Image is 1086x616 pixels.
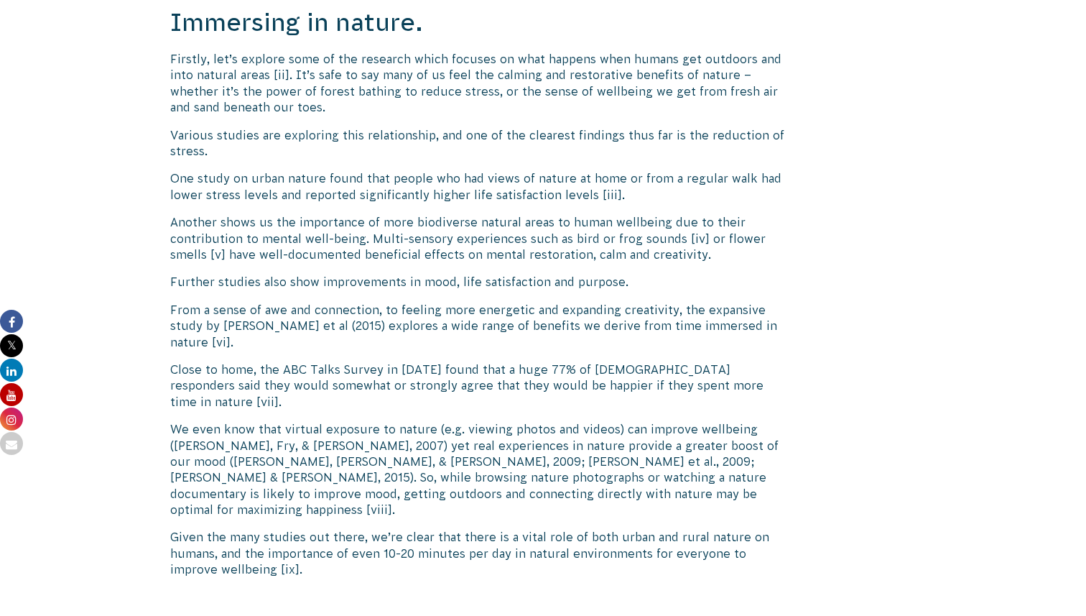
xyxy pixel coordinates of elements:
[170,127,786,160] p: Various studies are exploring this relationship, and one of the clearest findings thus far is the...
[170,362,786,410] p: Close to home, the ABC Talks Survey in [DATE] found that a huge 77% of [DEMOGRAPHIC_DATA] respond...
[170,529,786,577] p: Given the many studies out there, we’re clear that there is a vital role of both urban and rural ...
[170,214,786,262] p: Another shows us the importance of more biodiverse natural areas to human wellbeing due to their ...
[170,51,786,116] p: Firstly, let’s explore some of the research which focuses on what happens when humans get outdoor...
[170,421,786,518] p: We even know that virtual exposure to nature (e.g. viewing photos and videos) can improve wellbei...
[170,170,786,203] p: One study on urban nature found that people who had views of nature at home or from a regular wal...
[170,302,786,350] p: From a sense of awe and connection, to feeling more energetic and expanding creativity, the expan...
[170,6,786,40] h2: Immersing in nature.
[170,274,786,290] p: Further studies also show improvements in mood, life satisfaction and purpose.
